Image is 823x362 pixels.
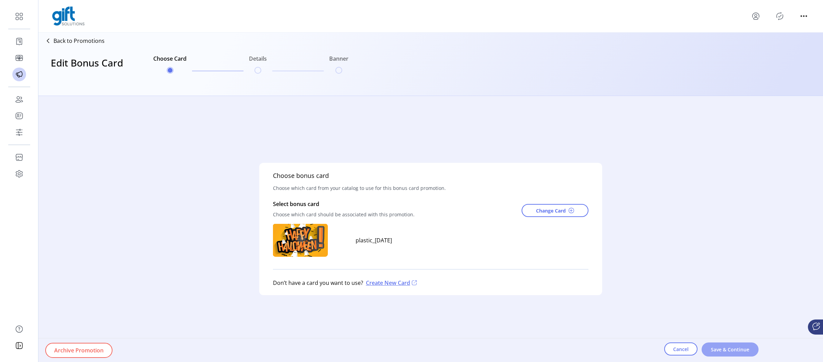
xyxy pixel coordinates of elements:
img: logo [52,7,85,26]
h6: Choose Card [153,55,187,67]
p: Don’t have a card you want to use? [273,279,363,287]
button: menu [798,11,809,22]
button: Archive Promotion [45,343,112,358]
p: Back to Promotions [53,37,105,45]
button: Change Card [522,204,588,217]
button: menu [750,11,761,22]
span: Choose which card from your catalog to use for this bonus card promotion. [273,180,446,196]
button: Publisher Panel [774,11,785,22]
span: Change Card [536,207,566,214]
p: Select bonus card [273,200,415,208]
p: plastic_[DATE] [351,236,392,244]
span: Save & Continue [711,346,750,353]
span: Cancel [673,346,689,353]
p: Choose which card should be associated with this promotion. [273,208,415,221]
button: Cancel [664,342,697,355]
p: Create New Card [363,279,418,287]
span: Archive Promotion [54,346,104,354]
h5: Choose bonus card [273,171,329,180]
button: Save & Continue [702,342,759,357]
h3: Edit Bonus Card [51,56,123,84]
